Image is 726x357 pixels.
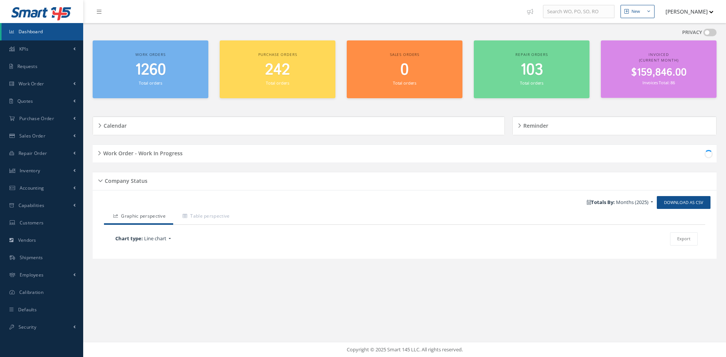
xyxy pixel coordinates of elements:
span: Requests [17,63,37,70]
span: Quotes [17,98,33,104]
small: Invoices Total: 86 [642,80,675,85]
span: Vendors [18,237,36,243]
small: Total orders [266,80,289,86]
span: (Current Month) [639,57,679,63]
span: Employees [20,272,44,278]
span: $159,846.00 [631,65,687,80]
span: Calibration [19,289,43,295]
span: Sales Order [19,133,45,139]
b: Totals By: [587,199,615,206]
span: KPIs [19,46,28,52]
span: 242 [265,59,290,81]
span: Defaults [18,306,37,313]
span: Line chart [144,235,166,242]
a: Purchase orders 242 Total orders [220,40,335,98]
label: PRIVACY [682,29,702,36]
span: Dashboard [19,28,43,35]
span: Accounting [20,185,44,191]
a: Invoiced (Current Month) $159,846.00 Invoices Total: 86 [601,40,717,98]
span: Purchase Order [19,115,54,122]
a: Download as CSV [657,196,710,209]
a: Chart type: Line chart [112,233,299,244]
div: Copyright © 2025 Smart 145 LLC. All rights reserved. [91,346,718,354]
span: Purchase orders [258,52,297,57]
small: Total orders [393,80,416,86]
span: Work Order [19,80,44,87]
small: Total orders [139,80,162,86]
button: New [621,5,655,18]
b: Chart type: [115,235,143,242]
a: Sales orders 0 Total orders [347,40,462,98]
span: Months (2025) [616,199,648,206]
h5: Calendar [101,120,127,129]
h5: Company Status [102,175,147,184]
span: Security [19,324,36,330]
button: [PERSON_NAME] [658,4,714,19]
a: Totals By: Months (2025) [583,197,657,208]
span: Shipments [20,254,43,261]
span: 0 [400,59,409,81]
span: Invoiced [648,52,669,57]
a: Table perspective [173,209,237,225]
h5: Reminder [521,120,548,129]
a: Dashboard [2,23,83,40]
span: Capabilities [19,202,45,209]
span: Repair Order [19,150,47,156]
span: Sales orders [390,52,419,57]
a: Graphic perspective [104,209,173,225]
span: 1260 [135,59,166,81]
span: Customers [20,219,44,226]
a: Repair orders 103 Total orders [474,40,589,98]
button: Export [670,232,698,246]
input: Search WO, PO, SO, RO [543,5,614,19]
span: Inventory [20,167,40,174]
span: Repair orders [515,52,548,57]
span: Work orders [135,52,165,57]
small: Total orders [520,80,543,86]
span: 103 [520,59,543,81]
h5: Work Order - Work In Progress [101,148,183,157]
div: New [631,8,640,15]
a: Work orders 1260 Total orders [93,40,208,98]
